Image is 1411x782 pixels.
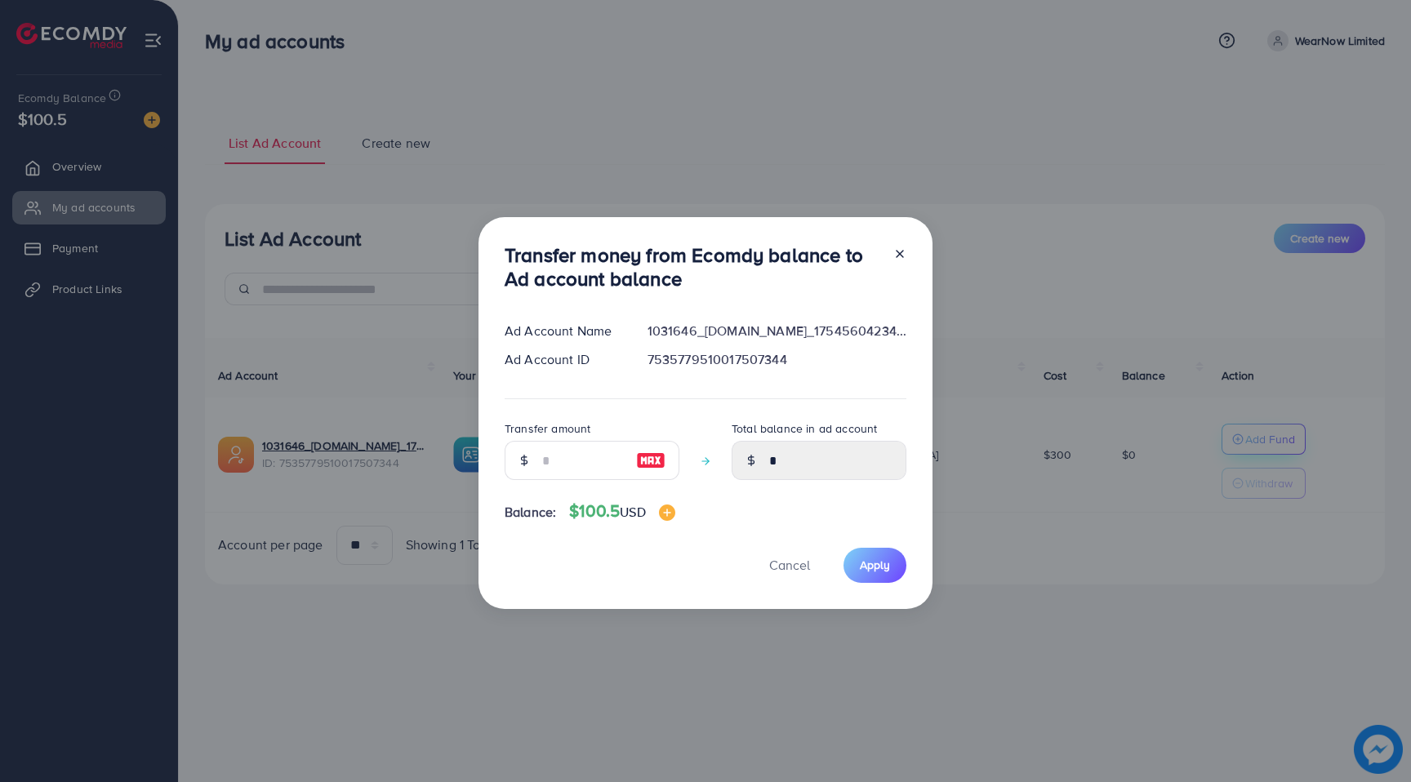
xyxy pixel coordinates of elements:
div: Ad Account Name [492,322,634,340]
label: Transfer amount [505,420,590,437]
div: 1031646_[DOMAIN_NAME]_1754560423485 [634,322,919,340]
span: USD [620,503,645,521]
label: Total balance in ad account [732,420,877,437]
img: image [636,451,665,470]
button: Cancel [749,548,830,583]
h3: Transfer money from Ecomdy balance to Ad account balance [505,243,880,291]
span: Balance: [505,503,556,522]
button: Apply [843,548,906,583]
div: Ad Account ID [492,350,634,369]
span: Cancel [769,556,810,574]
h4: $100.5 [569,501,674,522]
div: 7535779510017507344 [634,350,919,369]
span: Apply [860,557,890,573]
img: image [659,504,675,521]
